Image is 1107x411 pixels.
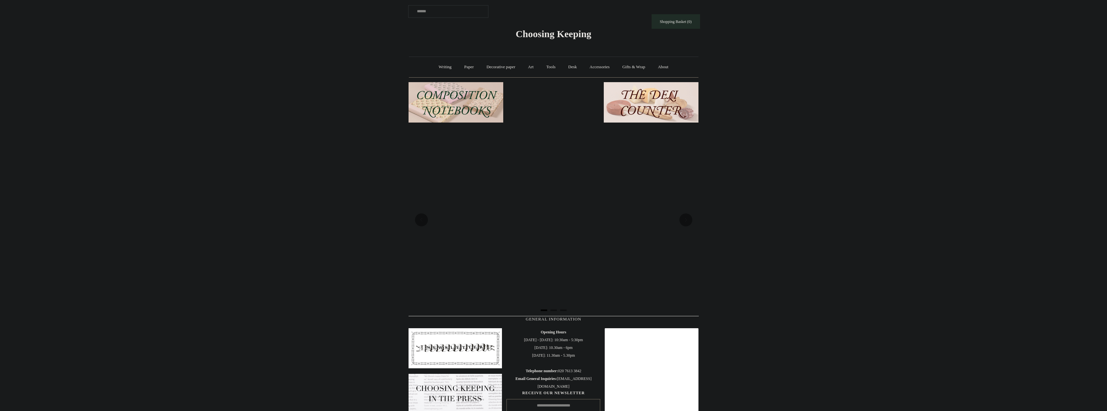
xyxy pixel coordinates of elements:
b: Email General Inquiries: [516,376,557,381]
a: Tools [540,59,561,76]
b: Telephone number [526,369,558,373]
img: pf-4db91bb9--1305-Newsletter-Button_1200x.jpg [409,328,502,368]
a: About [652,59,674,76]
button: Page 2 [550,309,557,311]
a: Art [522,59,539,76]
a: Shopping Basket (0) [652,14,700,29]
img: New.jpg__PID:f73bdf93-380a-4a35-bcfe-7823039498e1 [506,82,601,123]
button: Page 3 [560,309,567,311]
a: Accessories [584,59,615,76]
span: GENERAL INFORMATION [526,317,581,321]
a: Writing [433,59,457,76]
span: [EMAIL_ADDRESS][DOMAIN_NAME] [516,376,591,389]
button: Next [679,213,692,226]
img: 20250131 INSIDE OF THE SHOP.jpg__PID:b9484a69-a10a-4bde-9e8d-1408d3d5e6ad [409,129,699,311]
span: [DATE] - [DATE]: 10:30am - 5:30pm [DATE]: 10.30am - 6pm [DATE]: 11.30am - 5.30pm 020 7613 3842 [506,328,600,390]
a: Gifts & Wrap [616,59,651,76]
a: Decorative paper [481,59,521,76]
img: The Deli Counter [604,82,698,123]
b: : [557,369,558,373]
img: 202302 Composition ledgers.jpg__PID:69722ee6-fa44-49dd-a067-31375e5d54ec [409,82,503,123]
button: Previous [415,213,428,226]
a: Choosing Keeping [516,34,591,38]
span: Choosing Keeping [516,28,591,39]
span: RECEIVE OUR NEWSLETTER [506,390,600,396]
a: Paper [458,59,480,76]
a: Desk [562,59,583,76]
b: Opening Hours [541,330,566,334]
button: Page 1 [541,309,547,311]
